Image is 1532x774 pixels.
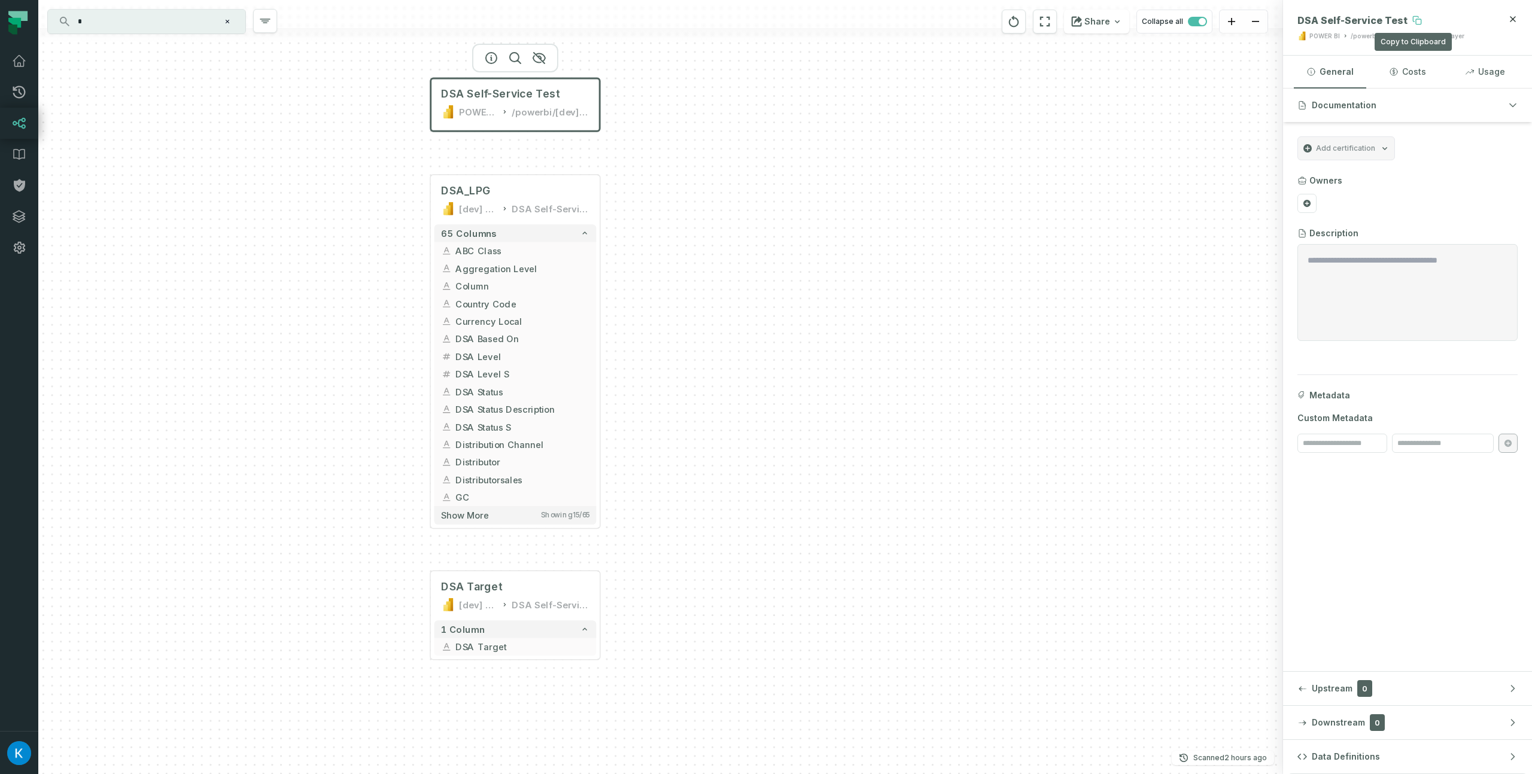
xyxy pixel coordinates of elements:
span: string [441,246,452,257]
span: Upstream [1312,682,1352,694]
span: Metadata [1309,389,1350,401]
span: Column [455,279,589,292]
img: avatar of Kosta Shougaev [7,741,31,765]
span: Custom Metadata [1297,412,1518,424]
span: DSA Based On [455,332,589,345]
button: DSA Status [434,383,597,400]
span: ABC Class [455,244,589,257]
button: ABC Class [434,242,597,260]
span: string [441,263,452,274]
div: /powerbi/[dev] DAPS Semantic Layer [512,105,589,119]
span: integer [441,369,452,380]
span: 1 column [441,624,484,635]
h3: Description [1309,227,1358,239]
span: string [441,316,452,327]
span: DSA Self-Service Test [1297,14,1408,26]
span: string [441,281,452,291]
textarea: Entity Description [1308,254,1507,331]
div: [dev] DAPS Semantic Layer [459,598,498,612]
span: DSA_LPG [441,184,490,199]
button: zoom out [1244,10,1267,33]
span: Distribution Channel [455,438,589,451]
button: Show moreShowing15/65 [434,506,597,524]
button: Aggregation Level [434,260,597,277]
h3: Owners [1309,175,1342,187]
span: GC [455,490,589,504]
button: General [1294,56,1366,88]
div: DSA Self-Service Test [512,202,589,216]
span: Showing 15 / 65 [541,511,589,520]
span: string [441,404,452,415]
span: string [441,492,452,503]
span: Distributorsales [455,473,589,486]
span: Country Code [455,297,589,310]
button: DSA Status S [434,418,597,435]
button: Share [1064,10,1129,33]
button: Scanned[DATE] 11:44:12 AM [1172,751,1274,765]
button: DSA Status Description [434,400,597,418]
button: DSA Level S [434,365,597,383]
span: string [441,334,452,345]
div: [dev] DAPS Semantic Layer [459,202,498,216]
span: integer [441,351,452,362]
button: Distributor [434,453,597,471]
button: Documentation [1283,89,1532,122]
button: Downstream0 [1283,706,1532,739]
p: Scanned [1193,752,1267,764]
span: Show more [441,510,488,520]
button: Column [434,278,597,295]
span: Currency Local [455,315,589,328]
button: Data Definitions [1283,740,1532,773]
span: string [441,386,452,397]
button: GC [434,489,597,506]
button: Usage [1449,56,1521,88]
span: Documentation [1312,99,1376,111]
button: zoom in [1220,10,1244,33]
span: DSA Level [455,350,589,363]
span: Downstream [1312,717,1365,729]
button: Distribution Channel [434,435,597,453]
span: Add certification [1316,144,1375,153]
button: Upstream0 [1283,672,1532,705]
div: Copy to Clipboard [1375,33,1452,51]
button: Currency Local [434,312,597,330]
span: string [441,642,452,653]
button: Distributorsales [434,471,597,488]
span: DSA Target [455,640,589,653]
span: 0 [1357,680,1372,697]
button: DSA Level [434,348,597,365]
span: DSA Status S [455,420,589,434]
div: POWER BI [459,105,498,119]
div: POWER BI [1309,32,1340,41]
span: DSA Status [455,385,589,398]
button: Collapse all [1136,10,1212,33]
button: DSA Target [434,638,597,656]
span: Distributor [455,455,589,468]
button: DSA Based On [434,330,597,348]
span: DSA Target [441,580,502,595]
div: DSA Self-Service Test [512,598,589,612]
div: /powerbi/[dev] DAPS Semantic Layer [1351,32,1464,41]
span: string [441,457,452,468]
span: string [441,298,452,309]
span: string [441,474,452,485]
button: Costs [1371,56,1443,88]
span: Aggregation Level [455,262,589,275]
span: string [441,422,452,432]
span: DSA Level S [455,367,589,380]
button: Clear search query [221,16,233,28]
button: Country Code [434,295,597,312]
button: Add certification [1297,136,1395,160]
span: Data Definitions [1312,751,1380,763]
span: 65 columns [441,228,497,239]
span: 0 [1370,714,1385,731]
span: DSA Status Description [455,403,589,416]
span: DSA Self-Service Test [441,87,559,102]
relative-time: Oct 12, 2025, 11:44 AM GMT+3 [1224,753,1267,762]
span: string [441,439,452,450]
